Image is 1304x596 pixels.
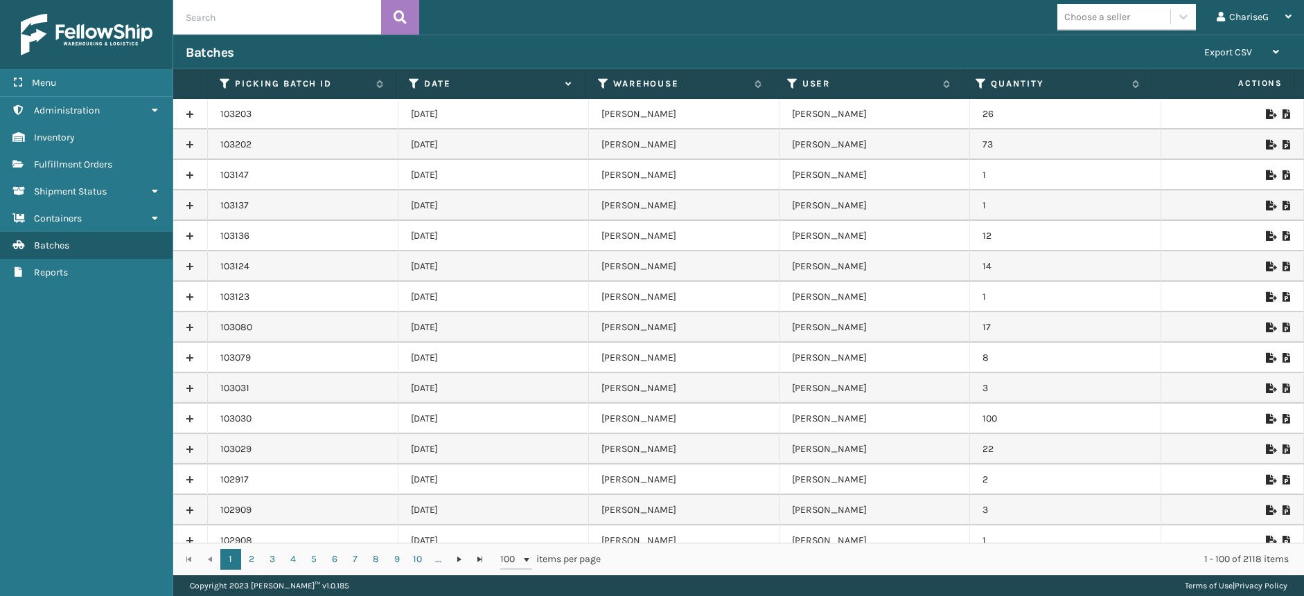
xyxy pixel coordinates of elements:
td: 102908 [208,525,398,556]
h3: Batches [186,44,234,61]
td: [PERSON_NAME] [779,525,970,556]
td: 103123 [208,282,398,312]
td: 102917 [208,464,398,495]
a: 1 [220,549,241,570]
td: [PERSON_NAME] [589,343,779,373]
td: [DATE] [398,251,589,282]
span: Actions [1156,72,1291,95]
td: [PERSON_NAME] [779,404,970,434]
span: Administration [34,105,100,116]
td: 103202 [208,129,398,160]
i: Export to .xls [1266,323,1274,332]
td: 3 [970,495,1161,525]
td: [DATE] [398,495,589,525]
i: Print Picklist [1283,201,1291,210]
i: Export to .xls [1266,262,1274,271]
i: Export to .xls [1266,536,1274,545]
td: [DATE] [398,343,589,373]
td: [DATE] [398,434,589,464]
span: Go to the next page [454,554,465,565]
td: [PERSON_NAME] [589,160,779,190]
td: 103137 [208,190,398,221]
span: Export CSV [1204,46,1252,58]
td: [DATE] [398,190,589,221]
td: 102909 [208,495,398,525]
i: Print Picklist [1283,383,1291,393]
td: 103079 [208,343,398,373]
i: Export to .xls [1266,292,1274,302]
span: Inventory [34,132,75,143]
td: [DATE] [398,160,589,190]
td: 103031 [208,373,398,404]
td: [DATE] [398,373,589,404]
td: 2 [970,464,1161,495]
td: 103030 [208,404,398,434]
a: 2 [241,549,262,570]
td: 17 [970,312,1161,343]
i: Print Picklist [1283,140,1291,150]
a: 9 [387,549,407,570]
td: [PERSON_NAME] [589,251,779,282]
td: 12 [970,221,1161,251]
i: Export to .xls [1266,505,1274,515]
i: Export to .xls [1266,231,1274,241]
td: [PERSON_NAME] [589,99,779,129]
i: Print Picklist [1283,170,1291,180]
td: 103080 [208,312,398,343]
td: 14 [970,251,1161,282]
td: 1 [970,190,1161,221]
td: 22 [970,434,1161,464]
a: Go to the next page [449,549,470,570]
a: Go to the last page [470,549,491,570]
td: 103029 [208,434,398,464]
i: Print Picklist [1283,292,1291,302]
td: 103136 [208,221,398,251]
td: [PERSON_NAME] [589,373,779,404]
div: Choose a seller [1064,10,1130,24]
td: [DATE] [398,129,589,160]
td: [PERSON_NAME] [589,464,779,495]
td: [PERSON_NAME] [779,251,970,282]
i: Print Picklist [1283,536,1291,545]
img: logo [21,14,152,55]
label: Picking batch ID [235,78,369,90]
td: [PERSON_NAME] [779,495,970,525]
td: [DATE] [398,99,589,129]
td: [PERSON_NAME] [589,525,779,556]
td: 103147 [208,160,398,190]
td: [DATE] [398,464,589,495]
span: items per page [500,549,601,570]
i: Export to .xls [1266,201,1274,210]
i: Print Picklist [1283,505,1291,515]
td: [DATE] [398,221,589,251]
i: Export to .xls [1266,414,1274,424]
td: 3 [970,373,1161,404]
td: [PERSON_NAME] [589,221,779,251]
td: [PERSON_NAME] [589,282,779,312]
p: Copyright 2023 [PERSON_NAME]™ v 1.0.185 [190,575,349,596]
label: Quantity [991,78,1125,90]
td: [DATE] [398,525,589,556]
td: [PERSON_NAME] [589,404,779,434]
i: Print Picklist [1283,353,1291,363]
td: [PERSON_NAME] [589,495,779,525]
td: 26 [970,99,1161,129]
td: [PERSON_NAME] [589,434,779,464]
td: [PERSON_NAME] [779,221,970,251]
span: 100 [500,552,521,566]
i: Export to .xls [1266,170,1274,180]
td: 1 [970,282,1161,312]
td: [PERSON_NAME] [779,312,970,343]
i: Print Picklist [1283,475,1291,485]
span: Menu [32,77,56,89]
td: [PERSON_NAME] [779,282,970,312]
div: 1 - 100 of 2118 items [620,552,1289,566]
div: | [1185,575,1287,596]
a: Privacy Policy [1235,581,1287,590]
td: [PERSON_NAME] [589,312,779,343]
i: Export to .xls [1266,353,1274,363]
td: [PERSON_NAME] [779,373,970,404]
td: 103203 [208,99,398,129]
span: Batches [34,240,69,251]
td: 8 [970,343,1161,373]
